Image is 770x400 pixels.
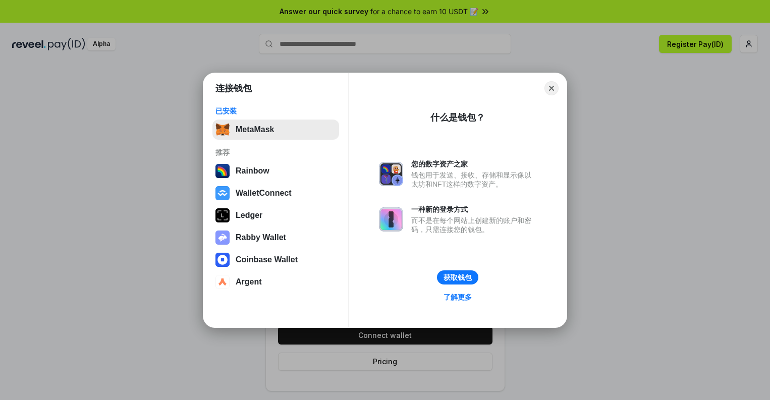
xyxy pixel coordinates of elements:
img: svg+xml,%3Csvg%20xmlns%3D%22http%3A%2F%2Fwww.w3.org%2F2000%2Fsvg%22%20fill%3D%22none%22%20viewBox... [215,231,230,245]
div: Argent [236,277,262,287]
button: 获取钱包 [437,270,478,284]
div: 什么是钱包？ [430,111,485,124]
button: Ledger [212,205,339,225]
h1: 连接钱包 [215,82,252,94]
img: svg+xml,%3Csvg%20xmlns%3D%22http%3A%2F%2Fwww.w3.org%2F2000%2Fsvg%22%20fill%3D%22none%22%20viewBox... [379,207,403,232]
div: 推荐 [215,148,336,157]
img: svg+xml,%3Csvg%20width%3D%22120%22%20height%3D%22120%22%20viewBox%3D%220%200%20120%20120%22%20fil... [215,164,230,178]
button: Rainbow [212,161,339,181]
button: Coinbase Wallet [212,250,339,270]
button: WalletConnect [212,183,339,203]
div: Rabby Wallet [236,233,286,242]
div: 而不是在每个网站上创建新的账户和密码，只需连接您的钱包。 [411,216,536,234]
div: Ledger [236,211,262,220]
img: svg+xml,%3Csvg%20xmlns%3D%22http%3A%2F%2Fwww.w3.org%2F2000%2Fsvg%22%20fill%3D%22none%22%20viewBox... [379,162,403,186]
div: 您的数字资产之家 [411,159,536,168]
button: Rabby Wallet [212,227,339,248]
div: 获取钱包 [444,273,472,282]
div: 了解更多 [444,293,472,302]
div: MetaMask [236,125,274,134]
img: svg+xml,%3Csvg%20width%3D%2228%22%20height%3D%2228%22%20viewBox%3D%220%200%2028%2028%22%20fill%3D... [215,275,230,289]
div: Rainbow [236,166,269,176]
img: svg+xml,%3Csvg%20width%3D%2228%22%20height%3D%2228%22%20viewBox%3D%220%200%2028%2028%22%20fill%3D... [215,253,230,267]
img: svg+xml,%3Csvg%20fill%3D%22none%22%20height%3D%2233%22%20viewBox%3D%220%200%2035%2033%22%20width%... [215,123,230,137]
img: svg+xml,%3Csvg%20xmlns%3D%22http%3A%2F%2Fwww.w3.org%2F2000%2Fsvg%22%20width%3D%2228%22%20height%3... [215,208,230,222]
div: Coinbase Wallet [236,255,298,264]
div: 已安装 [215,106,336,116]
a: 了解更多 [437,291,478,304]
img: svg+xml,%3Csvg%20width%3D%2228%22%20height%3D%2228%22%20viewBox%3D%220%200%2028%2028%22%20fill%3D... [215,186,230,200]
button: Close [544,81,559,95]
div: WalletConnect [236,189,292,198]
div: 一种新的登录方式 [411,205,536,214]
button: MetaMask [212,120,339,140]
button: Argent [212,272,339,292]
div: 钱包用于发送、接收、存储和显示像以太坊和NFT这样的数字资产。 [411,170,536,189]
